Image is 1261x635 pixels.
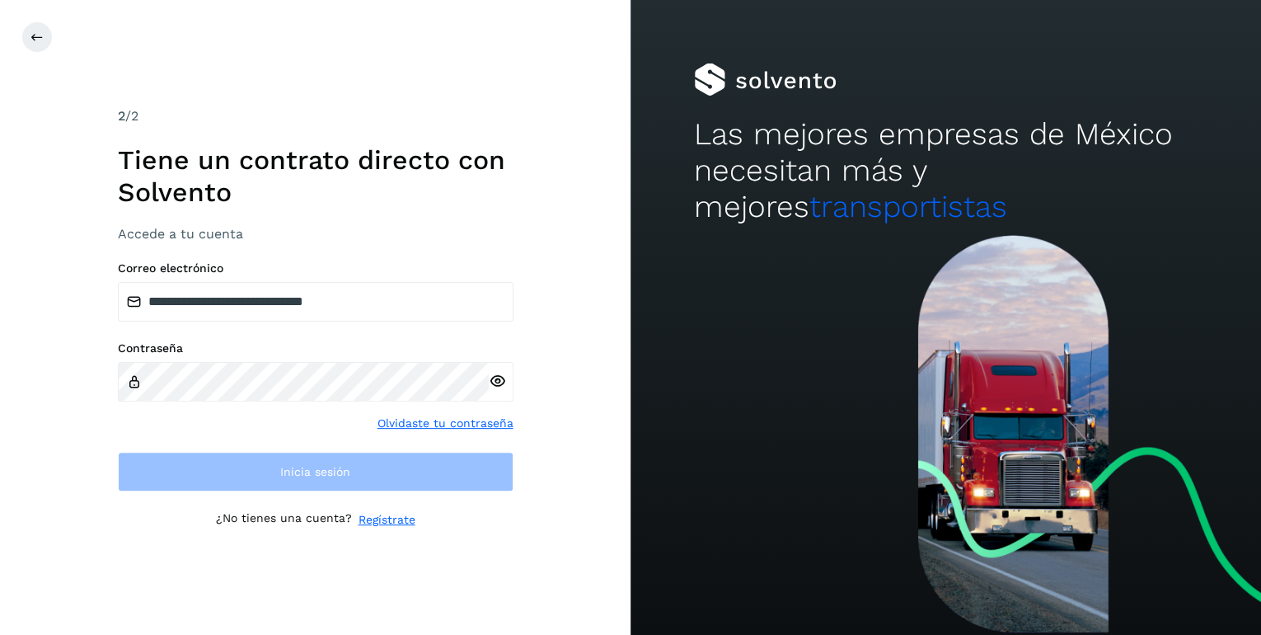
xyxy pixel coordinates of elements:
span: Inicia sesión [280,466,350,477]
div: /2 [118,106,513,126]
span: 2 [118,108,125,124]
label: Correo electrónico [118,261,513,275]
p: ¿No tienes una cuenta? [216,511,352,529]
a: Olvidaste tu contraseña [377,415,513,432]
h2: Las mejores empresas de México necesitan más y mejores [694,116,1198,226]
h1: Tiene un contrato directo con Solvento [118,144,513,208]
a: Regístrate [359,511,415,529]
span: transportistas [809,189,1007,224]
label: Contraseña [118,341,513,355]
h3: Accede a tu cuenta [118,226,513,242]
button: Inicia sesión [118,452,513,492]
